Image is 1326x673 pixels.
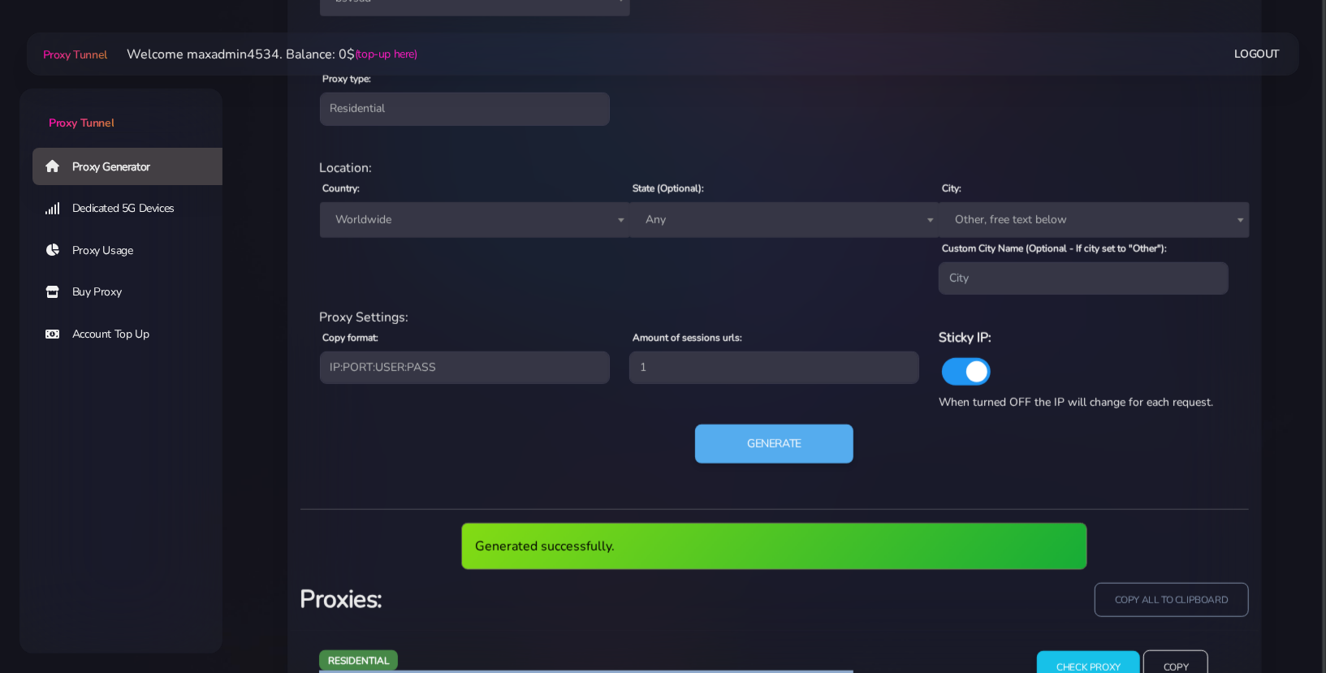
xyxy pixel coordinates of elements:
iframe: Webchat Widget [1247,594,1306,653]
span: When turned OFF the IP will change for each request. [939,395,1213,410]
div: Location: [310,158,1239,178]
span: Any [639,209,930,231]
span: Other, free text below [948,209,1239,231]
span: residential [319,650,399,671]
a: Account Top Up [32,316,235,353]
label: State (Optional): [633,181,704,196]
label: Amount of sessions urls: [633,330,742,345]
div: Proxy Settings: [310,308,1239,327]
li: Welcome maxadmin4534. Balance: 0$ [107,45,417,64]
a: Dedicated 5G Devices [32,190,235,227]
span: Other, free text below [939,202,1249,238]
span: Worldwide [320,202,630,238]
button: Generate [695,425,853,464]
label: Custom City Name (Optional - If city set to "Other"): [942,241,1167,256]
div: Generated successfully. [461,523,1087,570]
h3: Proxies: [300,583,765,616]
span: Proxy Tunnel [49,115,114,131]
a: Proxy Generator [32,148,235,185]
label: Country: [323,181,361,196]
span: Any [629,202,939,238]
a: Logout [1235,39,1281,69]
a: Buy Proxy [32,274,235,311]
span: Proxy Tunnel [43,47,107,63]
label: City: [942,181,961,196]
a: (top-up here) [355,45,417,63]
a: Proxy Usage [32,232,235,270]
span: Worldwide [330,209,620,231]
label: Copy format: [323,330,379,345]
h6: Sticky IP: [939,327,1229,348]
input: City [939,262,1229,295]
a: Proxy Tunnel [40,41,107,67]
a: Proxy Tunnel [19,88,222,132]
label: Proxy type: [323,71,372,86]
input: copy all to clipboard [1095,583,1249,618]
